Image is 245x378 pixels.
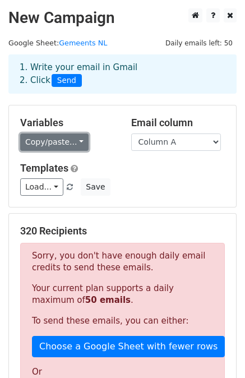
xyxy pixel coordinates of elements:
[85,295,131,305] strong: 50 emails
[131,117,225,129] h5: Email column
[52,74,82,87] span: Send
[32,366,213,378] p: Or
[189,324,245,378] iframe: Chat Widget
[32,283,213,306] p: Your current plan supports a daily maximum of .
[8,8,237,27] h2: New Campaign
[32,336,225,357] a: Choose a Google Sheet with fewer rows
[20,162,68,174] a: Templates
[59,39,107,47] a: Gemeents NL
[20,133,89,151] a: Copy/paste...
[161,39,237,47] a: Daily emails left: 50
[8,39,107,47] small: Google Sheet:
[11,61,234,87] div: 1. Write your email in Gmail 2. Click
[32,250,213,274] p: Sorry, you don't have enough daily email credits to send these emails.
[20,178,63,196] a: Load...
[32,315,213,327] p: To send these emails, you can either:
[189,324,245,378] div: Виджет чата
[20,117,114,129] h5: Variables
[81,178,110,196] button: Save
[20,225,225,237] h5: 320 Recipients
[161,37,237,49] span: Daily emails left: 50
